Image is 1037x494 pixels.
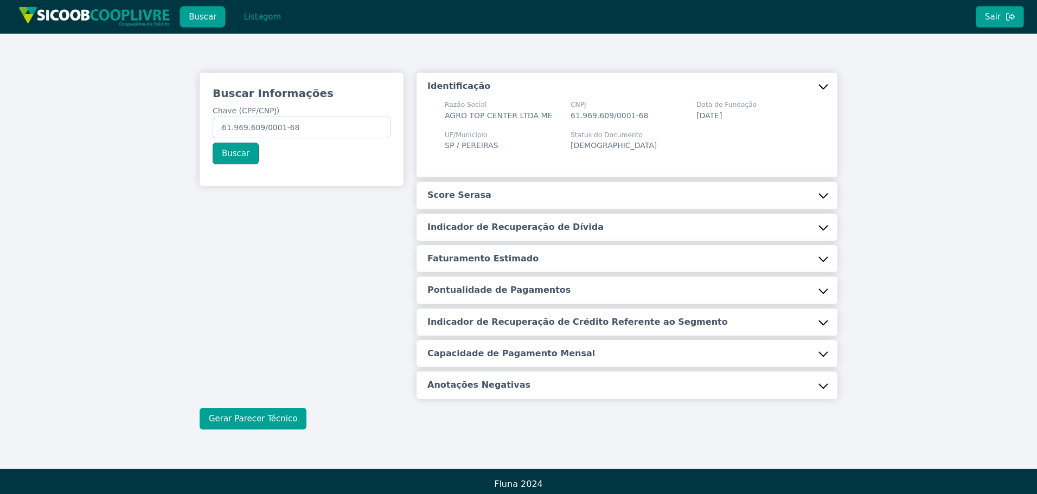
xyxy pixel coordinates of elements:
h5: Faturamento Estimado [427,253,539,265]
span: CNPJ [571,100,648,110]
img: img/sicoob_cooplivre.png [18,7,170,27]
span: Chave (CPF/CNPJ) [213,106,279,115]
button: Sair [976,6,1024,28]
button: Score Serasa [417,182,837,209]
span: 61.969.609/0001-68 [571,111,648,120]
button: Identificação [417,73,837,100]
span: [DATE] [696,111,722,120]
button: Anotações Negativas [417,371,837,399]
button: Gerar Parecer Técnico [200,408,306,429]
button: Listagem [234,6,290,28]
h5: Pontualidade de Pagamentos [427,284,571,296]
button: Capacidade de Pagamento Mensal [417,340,837,367]
span: Razão Social [445,100,552,110]
button: Indicador de Recuperação de Crédito Referente ao Segmento [417,309,837,336]
span: SP / PEREIRAS [445,141,498,150]
span: Data de Fundação [696,100,757,110]
h5: Anotações Negativas [427,379,530,391]
span: AGRO TOP CENTER LTDA ME [445,111,552,120]
span: [DEMOGRAPHIC_DATA] [571,141,657,150]
h5: Indicador de Recuperação de Crédito Referente ao Segmento [427,316,728,328]
button: Pontualidade de Pagamentos [417,277,837,304]
span: UF/Município [445,130,498,140]
button: Faturamento Estimado [417,245,837,272]
h3: Buscar Informações [213,86,391,101]
button: Buscar [213,143,259,164]
span: Fluna 2024 [494,479,543,489]
button: Indicador de Recuperação de Dívida [417,214,837,241]
span: Status do Documento [571,130,657,140]
h5: Indicador de Recuperação de Dívida [427,221,604,233]
button: Buscar [180,6,226,28]
h5: Identificação [427,80,490,92]
h5: Capacidade de Pagamento Mensal [427,348,595,360]
h5: Score Serasa [427,189,491,201]
input: Chave (CPF/CNPJ) [213,117,391,138]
